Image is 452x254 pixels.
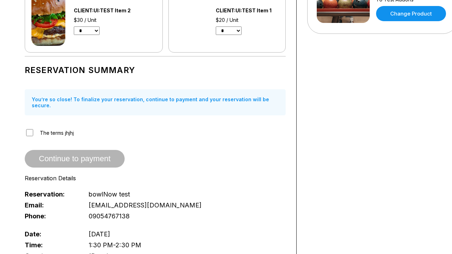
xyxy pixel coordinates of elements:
[89,190,130,198] span: bowlNow test
[25,241,77,249] span: Time:
[89,212,130,220] span: 09054767138
[25,190,77,198] span: Reservation:
[25,201,77,209] span: Email:
[25,89,286,115] div: You’re so close! To finalize your reservation, continue to payment and your reservation will be s...
[40,130,74,136] span: The terms jhjhj
[376,6,446,21] a: Change Product
[25,212,77,220] span: Phone:
[89,201,202,209] span: [EMAIL_ADDRESS][DOMAIN_NAME]
[89,241,141,249] span: 1:30 PM - 2:30 PM
[74,7,150,13] div: CLIENT:UI:TEST Item 2
[25,175,286,182] div: Reservation Details
[25,230,77,238] span: Date:
[74,17,150,23] div: $30 / Unit
[216,17,279,23] div: $20 / Unit
[25,65,286,75] h1: Reservation Summary
[216,7,279,13] div: CLIENT:UI:TEST Item 1
[89,230,110,238] span: [DATE]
